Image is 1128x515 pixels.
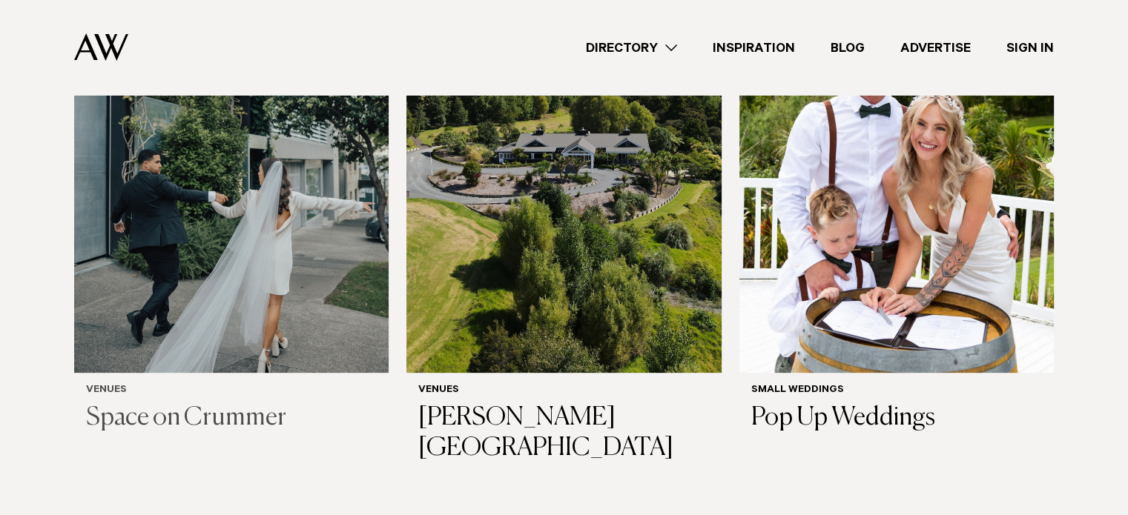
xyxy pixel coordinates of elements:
[418,403,709,464] h3: [PERSON_NAME][GEOGRAPHIC_DATA]
[568,38,695,58] a: Directory
[813,38,883,58] a: Blog
[883,38,989,58] a: Advertise
[418,385,709,397] h6: Venues
[86,385,377,397] h6: Venues
[751,403,1042,433] h3: Pop Up Weddings
[86,403,377,433] h3: Space on Crummer
[695,38,813,58] a: Inspiration
[751,385,1042,397] h6: Small Weddings
[989,38,1072,58] a: Sign In
[74,33,128,61] img: Auckland Weddings Logo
